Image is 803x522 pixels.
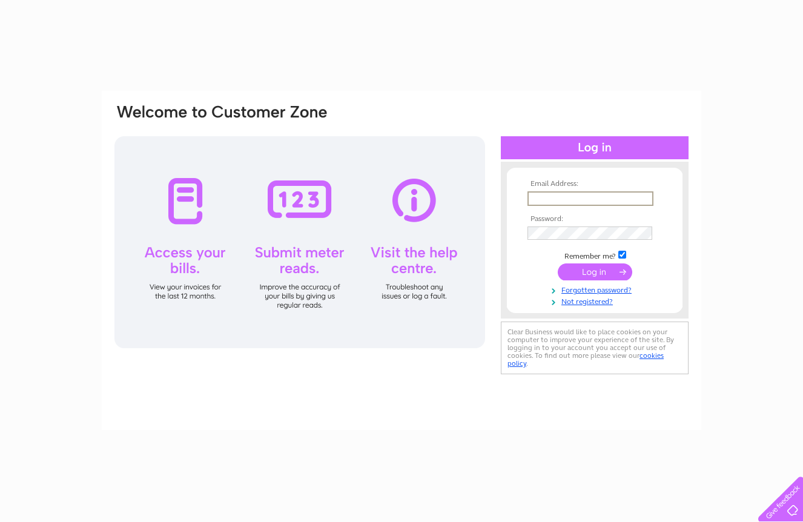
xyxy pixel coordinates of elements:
[527,295,665,306] a: Not registered?
[524,180,665,188] th: Email Address:
[527,283,665,295] a: Forgotten password?
[507,351,664,368] a: cookies policy
[524,249,665,261] td: Remember me?
[524,215,665,223] th: Password:
[558,263,632,280] input: Submit
[501,322,689,374] div: Clear Business would like to place cookies on your computer to improve your experience of the sit...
